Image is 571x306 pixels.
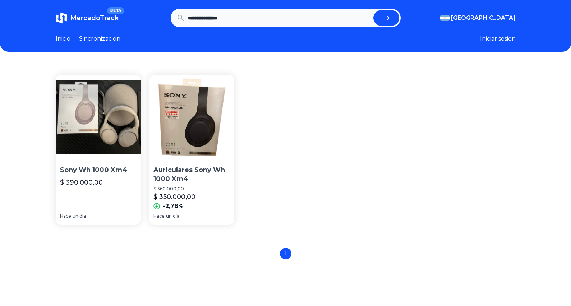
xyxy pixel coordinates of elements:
[56,34,70,43] a: Inicio
[166,213,179,219] span: un día
[149,75,234,160] img: Auriculares Sony Wh 1000 Xm4
[163,202,184,210] p: -2,78%
[107,7,124,14] span: BETA
[440,14,516,22] button: [GEOGRAPHIC_DATA]
[79,34,120,43] a: Sincronizacion
[60,166,137,175] p: Sony Wh 1000 Xm4
[56,75,141,160] img: Sony Wh 1000 Xm4
[60,177,103,187] p: $ 390.000,00
[60,213,71,219] span: Hace
[73,213,86,219] span: un día
[480,34,516,43] button: Iniciar sesion
[153,213,165,219] span: Hace
[451,14,516,22] span: [GEOGRAPHIC_DATA]
[56,12,67,24] img: MercadoTrack
[56,75,141,225] a: Sony Wh 1000 Xm4Sony Wh 1000 Xm4$ 390.000,00Haceun día
[149,75,234,225] a: Auriculares Sony Wh 1000 Xm4Auriculares Sony Wh 1000 Xm4$ 360.000,00$ 350.000,00-2,78%Haceun día
[153,166,230,184] p: Auriculares Sony Wh 1000 Xm4
[56,12,119,24] a: MercadoTrackBETA
[70,14,119,22] span: MercadoTrack
[153,186,230,192] p: $ 360.000,00
[153,192,195,202] p: $ 350.000,00
[440,15,450,21] img: Argentina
